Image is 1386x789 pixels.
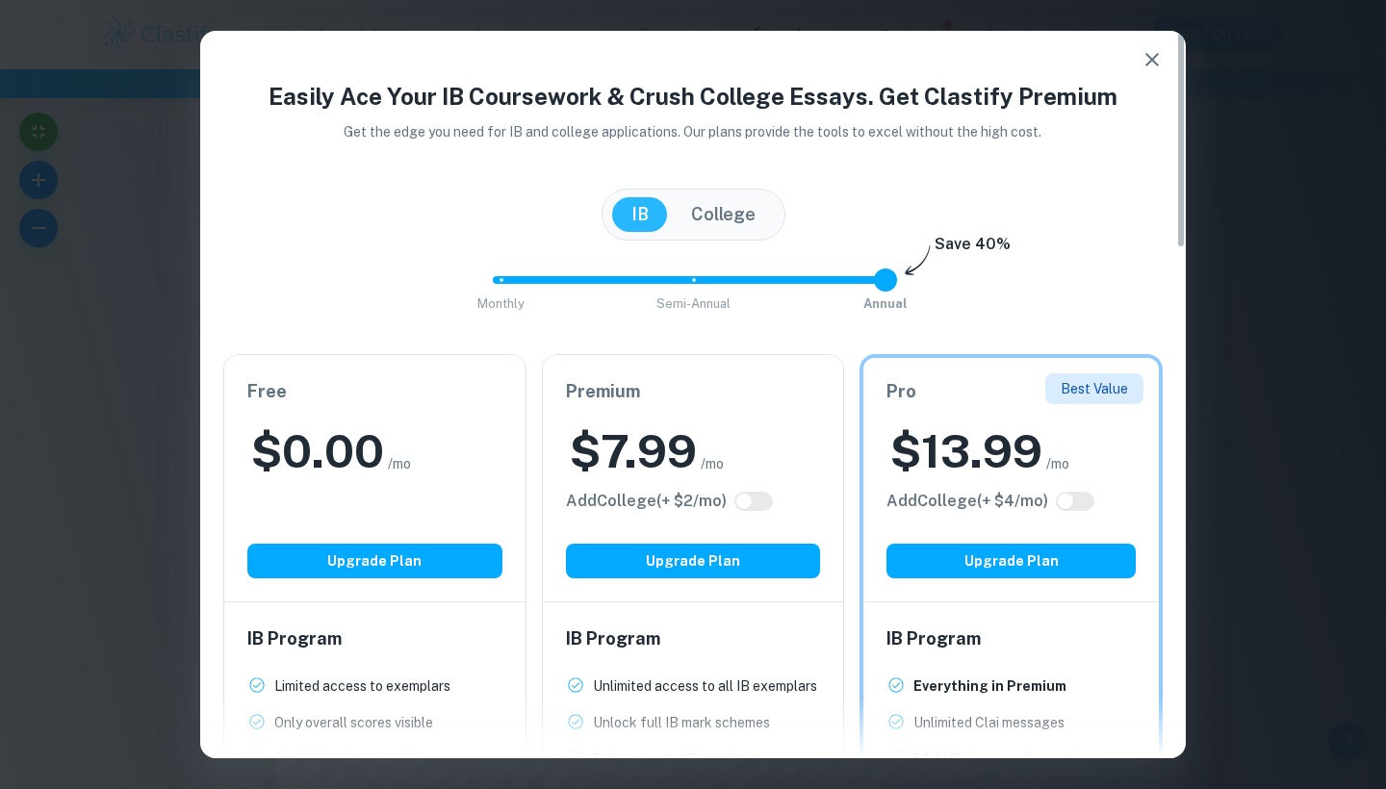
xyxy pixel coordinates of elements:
[570,420,697,482] h2: $ 7.99
[612,197,668,232] button: IB
[1046,453,1069,474] span: /mo
[935,233,1011,266] h6: Save 40%
[318,121,1069,142] p: Get the edge you need for IB and college applications. Our plans provide the tools to excel witho...
[247,544,502,578] button: Upgrade Plan
[477,296,525,311] span: Monthly
[886,378,1136,405] h6: Pro
[566,490,727,513] h6: Click to see all the additional College features.
[672,197,775,232] button: College
[886,490,1048,513] h6: Click to see all the additional College features.
[913,675,1066,697] p: Everything in Premium
[890,420,1042,482] h2: $ 13.99
[701,453,724,474] span: /mo
[566,625,821,652] h6: IB Program
[388,453,411,474] span: /mo
[247,378,502,405] h6: Free
[593,675,817,697] p: Unlimited access to all IB exemplars
[247,625,502,652] h6: IB Program
[566,378,821,405] h6: Premium
[223,79,1163,114] h4: Easily Ace Your IB Coursework & Crush College Essays. Get Clastify Premium
[566,544,821,578] button: Upgrade Plan
[886,625,1136,652] h6: IB Program
[886,544,1136,578] button: Upgrade Plan
[274,675,450,697] p: Limited access to exemplars
[1061,378,1128,399] p: Best Value
[656,296,731,311] span: Semi-Annual
[905,244,931,277] img: subscription-arrow.svg
[863,296,908,311] span: Annual
[251,420,384,482] h2: $ 0.00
